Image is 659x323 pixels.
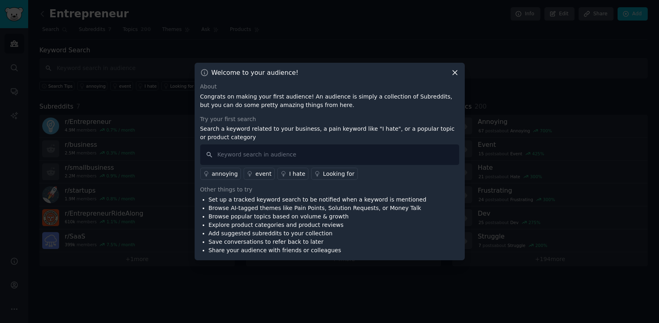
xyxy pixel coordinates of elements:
li: Add suggested subreddits to your collection [209,229,427,238]
li: Share your audience with friends or colleagues [209,246,427,255]
h3: Welcome to your audience! [211,68,299,77]
p: Search a keyword related to your business, a pain keyword like "I hate", or a popular topic or pr... [200,125,459,142]
div: I hate [289,170,305,178]
a: event [244,168,275,180]
li: Save conversations to refer back to later [209,238,427,246]
div: Other things to try [200,185,459,194]
a: I hate [277,168,308,180]
p: Congrats on making your first audience! An audience is simply a collection of Subreddits, but you... [200,93,459,109]
li: Browse AI-tagged themes like Pain Points, Solution Requests, or Money Talk [209,204,427,212]
a: annoying [200,168,241,180]
input: Keyword search in audience [200,144,459,165]
div: annoying [212,170,238,178]
div: Looking for [323,170,354,178]
li: Explore product categories and product reviews [209,221,427,229]
div: event [255,170,271,178]
div: About [200,82,459,91]
a: Looking for [311,168,357,180]
li: Browse popular topics based on volume & growth [209,212,427,221]
div: Try your first search [200,115,459,123]
li: Set up a tracked keyword search to be notified when a keyword is mentioned [209,195,427,204]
